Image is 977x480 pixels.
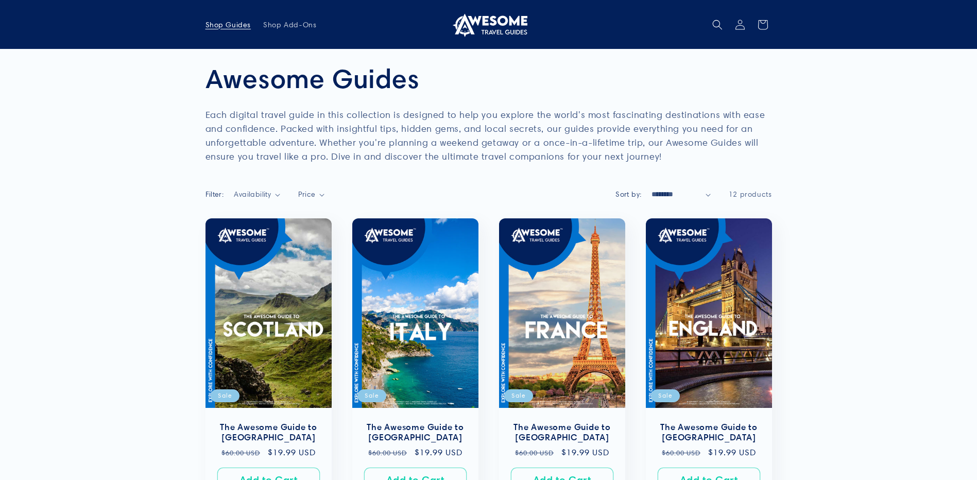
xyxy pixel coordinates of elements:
[615,190,641,199] label: Sort by:
[205,108,772,163] p: Each digital travel guide in this collection is designed to help you explore the world's most fas...
[205,189,224,200] h2: Filter:
[656,422,762,443] a: The Awesome Guide to [GEOGRAPHIC_DATA]
[509,422,615,443] a: The Awesome Guide to [GEOGRAPHIC_DATA]
[199,14,258,36] a: Shop Guides
[298,189,325,200] summary: Price
[205,20,251,29] span: Shop Guides
[298,190,316,199] span: Price
[706,13,729,36] summary: Search
[446,8,531,41] a: Awesome Travel Guides
[234,189,280,200] summary: Availability (0 selected)
[234,190,271,199] span: Availability
[205,62,772,95] h1: Awesome Guides
[363,422,468,443] a: The Awesome Guide to [GEOGRAPHIC_DATA]
[257,14,322,36] a: Shop Add-Ons
[450,12,527,37] img: Awesome Travel Guides
[729,190,772,199] span: 12 products
[216,422,321,443] a: The Awesome Guide to [GEOGRAPHIC_DATA]
[263,20,316,29] span: Shop Add-Ons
